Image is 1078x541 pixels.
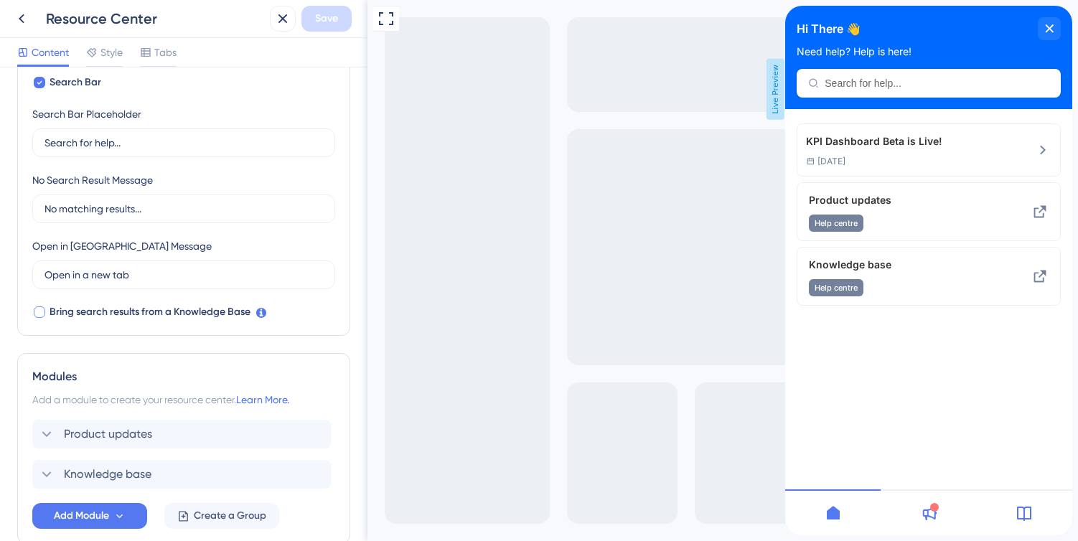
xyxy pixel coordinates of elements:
span: Product updates [64,425,152,443]
div: Search Bar Placeholder [32,105,141,123]
span: Help centre [29,276,72,288]
input: Search for help... [39,72,264,83]
div: Modules [32,368,335,385]
div: Resource Center [46,9,264,29]
div: KPI Dashboard Beta is Live! [11,118,276,171]
div: Product updates [24,186,215,226]
div: Open in [GEOGRAPHIC_DATA] Message [32,237,212,255]
span: Add Module [54,507,109,524]
span: Save [315,10,338,27]
input: Search for help... [44,135,323,151]
button: Save [301,6,352,32]
span: Style [100,44,123,61]
span: Tabs [154,44,177,61]
div: KPI Dashboard Beta is Live! [21,127,157,144]
span: Need help? Help is here! [11,40,126,52]
span: Knowledge base [24,250,215,268]
input: Open in a new tab [44,267,323,283]
div: Product updates [32,420,335,448]
div: Knowledge base [32,460,335,489]
span: Knowledge base [64,466,151,483]
span: Help centre [29,212,72,223]
button: Add Module [32,503,147,529]
span: Live Preview [399,59,417,120]
span: Bring search results from a Knowledge Base [50,304,250,321]
input: No matching results... [44,201,323,217]
span: Create a Group [194,507,266,524]
span: Add a module to create your resource center. [32,394,236,405]
div: close resource center [253,11,276,34]
span: Hi There 👋 [11,12,75,34]
span: Product updates [24,186,215,203]
div: 3 [104,7,109,19]
span: Content [32,44,69,61]
span: [DATE] [32,150,60,161]
div: Knowledge base [24,250,215,291]
span: Help Centre [33,4,95,21]
span: Search Bar [50,74,101,91]
a: Learn More. [236,394,289,405]
div: No Search Result Message [32,171,153,189]
button: Create a Group [164,503,279,529]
